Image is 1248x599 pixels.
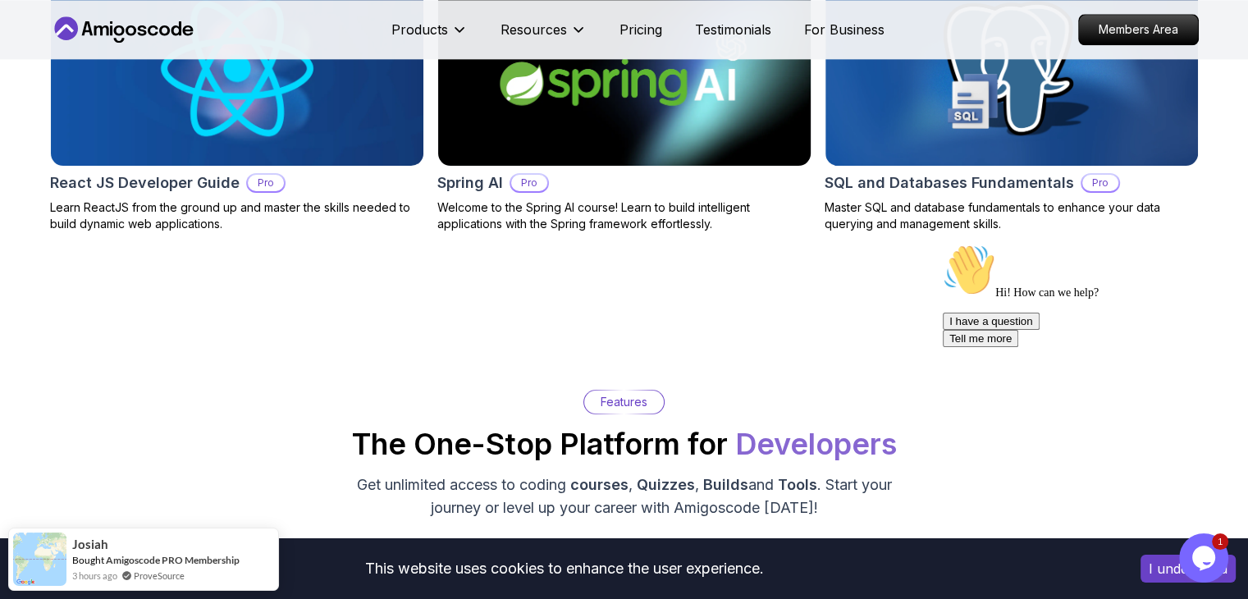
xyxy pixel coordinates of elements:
[12,551,1116,587] div: This website uses cookies to enhance the user experience.
[349,473,900,519] p: Get unlimited access to coding , , and . Start your journey or level up your career with Amigosco...
[501,20,567,39] p: Resources
[619,20,662,39] a: Pricing
[72,537,108,551] span: josiah
[134,569,185,583] a: ProveSource
[13,533,66,586] img: provesource social proof notification image
[570,476,629,493] span: courses
[7,75,103,93] button: I have a question
[72,554,104,566] span: Bought
[804,20,885,39] a: For Business
[1141,555,1236,583] button: Accept cookies
[695,20,771,39] a: Testimonials
[7,93,82,110] button: Tell me more
[1082,175,1118,191] p: Pro
[106,554,240,566] a: Amigoscode PRO Membership
[1078,14,1199,45] a: Members Area
[391,20,468,53] button: Products
[391,20,448,39] p: Products
[601,394,647,410] p: Features
[437,199,811,232] p: Welcome to the Spring AI course! Learn to build intelligent applications with the Spring framewor...
[936,237,1232,525] iframe: chat widget
[637,476,695,493] span: Quizzes
[352,428,897,460] h2: The One-Stop Platform for
[7,7,59,59] img: :wave:
[825,199,1199,232] p: Master SQL and database fundamentals to enhance your data querying and management skills.
[703,476,748,493] span: Builds
[511,175,547,191] p: Pro
[7,49,162,62] span: Hi! How can we help?
[735,426,897,462] span: Developers
[1079,15,1198,44] p: Members Area
[7,7,302,110] div: 👋Hi! How can we help?I have a questionTell me more
[1179,533,1232,583] iframe: chat widget
[778,476,817,493] span: Tools
[825,171,1074,194] h2: SQL and Databases Fundamentals
[437,171,503,194] h2: Spring AI
[50,199,424,232] p: Learn ReactJS from the ground up and master the skills needed to build dynamic web applications.
[501,20,587,53] button: Resources
[72,569,117,583] span: 3 hours ago
[50,171,240,194] h2: React JS Developer Guide
[248,175,284,191] p: Pro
